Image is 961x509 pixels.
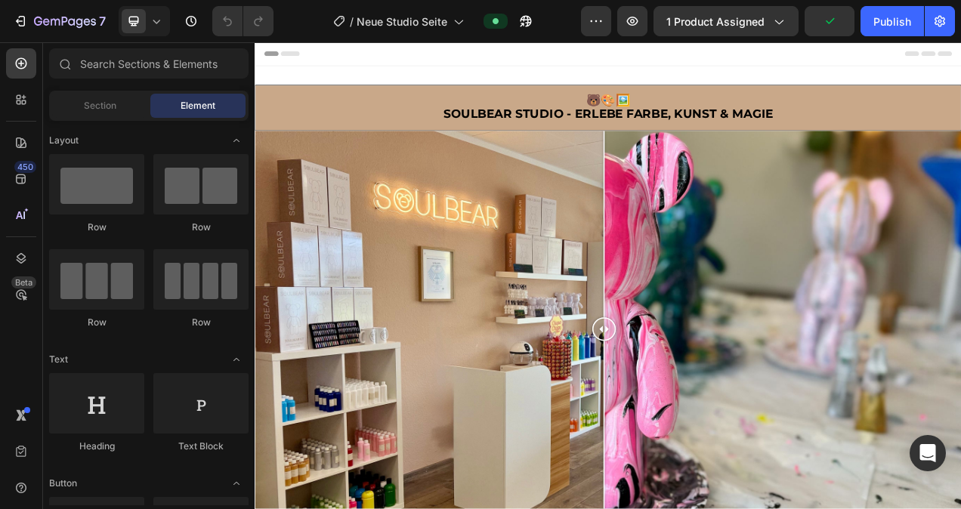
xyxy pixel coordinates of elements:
[99,12,106,30] p: 7
[49,221,144,234] div: Row
[6,6,113,36] button: 7
[910,435,946,471] div: Open Intercom Messenger
[255,42,961,509] iframe: Design area
[224,128,249,153] span: Toggle open
[153,221,249,234] div: Row
[49,316,144,329] div: Row
[242,83,665,101] span: SOULBEAR STUDIO - ERLEBE FARBE, KUNST & MAGIE
[873,14,911,29] div: Publish
[224,347,249,372] span: Toggle open
[153,316,249,329] div: Row
[861,6,924,36] button: Publish
[654,6,799,36] button: 1 product assigned
[666,14,765,29] span: 1 product assigned
[14,161,36,173] div: 450
[49,440,144,453] div: Heading
[49,477,77,490] span: Button
[49,353,68,366] span: Text
[49,134,79,147] span: Layout
[84,99,116,113] span: Section
[350,14,354,29] span: /
[224,471,249,495] span: Toggle open
[49,48,249,79] input: Search Sections & Elements
[11,276,36,288] div: Beta
[181,99,215,113] span: Element
[153,440,249,453] div: Text Block
[425,66,482,84] strong: 🐻🎨🖼️
[212,6,273,36] div: Undo/Redo
[357,14,447,29] span: Neue Studio Seite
